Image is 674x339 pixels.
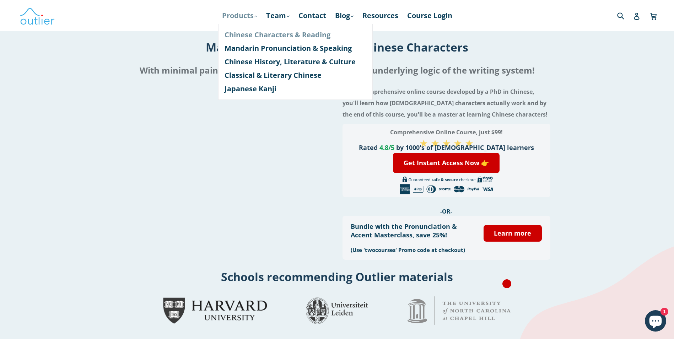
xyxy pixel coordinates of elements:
[643,310,668,333] inbox-online-store-chat: Shopify online store chat
[359,9,402,22] a: Resources
[225,69,366,82] a: Classical & Literary Chinese
[225,82,366,96] a: Japanese Kanji
[615,8,635,23] input: Search
[225,55,366,69] a: Chinese History, Literature & Culture
[404,9,456,22] a: Course Login
[225,28,366,42] a: Chinese Characters & Reading
[225,42,366,55] a: Mandarin Pronunciation & Speaking
[219,9,261,22] a: Products
[295,9,330,22] a: Contact
[393,153,500,173] a: Get Instant Access Now 👉
[351,246,473,253] h3: (Use 'twocourses' Promo code at checkout)
[343,86,550,120] h4: In this comprehensive online course developed by a PhD in Chinese, you'll learn how [DEMOGRAPHIC_...
[440,208,452,215] span: -OR-
[396,143,534,152] span: by 1000's of [DEMOGRAPHIC_DATA] learners
[351,222,473,239] h3: Bundle with the Pronunciation & Accent Masterclass, save 25%!
[484,225,542,242] a: Learn more
[124,82,332,199] iframe: Embedded Youtube Video
[359,143,378,152] span: Rated
[20,5,55,26] img: Outlier Linguistics
[331,9,357,22] a: Blog
[351,127,542,138] h3: Comprehensive Online Course, just $99!
[263,9,293,22] a: Team
[379,143,394,152] span: 4.8/5
[419,136,474,150] span: ★ ★ ★ ★ ★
